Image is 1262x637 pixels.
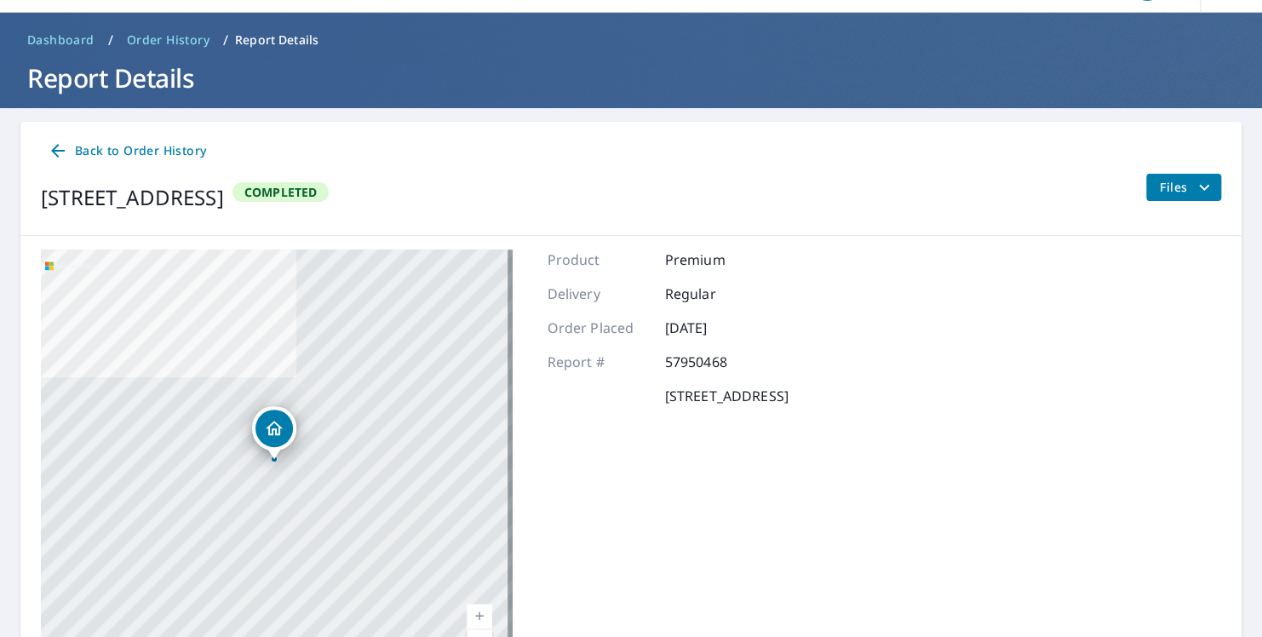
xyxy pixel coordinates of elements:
p: Order Placed [547,318,649,338]
span: Completed [234,184,328,200]
a: Order History [120,26,216,54]
p: Product [547,250,649,270]
span: Dashboard [27,32,95,49]
a: Back to Order History [41,135,213,167]
p: [DATE] [664,318,766,338]
div: Dropped pin, building 1, Residential property, 621 Depyster Kent, OH 44240 [252,406,296,459]
span: Back to Order History [48,141,206,162]
span: Order History [127,32,209,49]
span: Files [1160,177,1214,198]
p: Premium [664,250,766,270]
button: filesDropdownBtn-57950468 [1145,174,1221,201]
a: Current Level 17, Zoom In [467,604,492,629]
div: [STREET_ADDRESS] [41,182,224,213]
li: / [223,30,228,50]
a: Dashboard [20,26,101,54]
p: Report Details [235,32,318,49]
p: Report # [547,352,649,372]
p: [STREET_ADDRESS] [664,386,788,406]
p: Regular [664,284,766,304]
p: Delivery [547,284,649,304]
nav: breadcrumb [20,26,1242,54]
p: 57950468 [664,352,766,372]
h1: Report Details [20,60,1242,95]
li: / [108,30,113,50]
